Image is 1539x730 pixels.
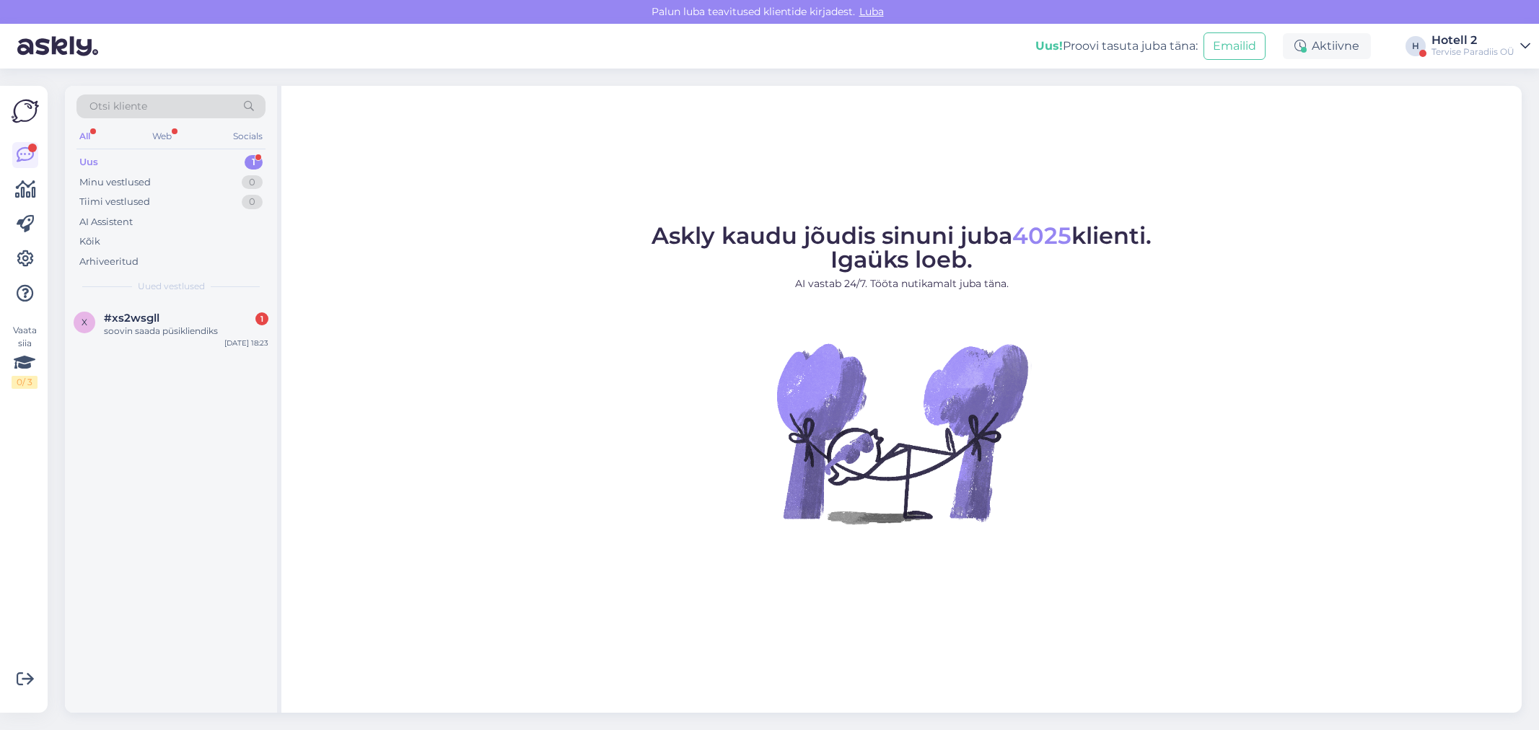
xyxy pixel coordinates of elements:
[104,312,159,325] span: #xs2wsgll
[76,127,93,146] div: All
[89,99,147,114] span: Otsi kliente
[1035,38,1198,55] div: Proovi tasuta juba täna:
[79,215,133,229] div: AI Assistent
[1406,36,1426,56] div: H
[1431,35,1514,46] div: Hotell 2
[149,127,175,146] div: Web
[652,276,1152,291] p: AI vastab 24/7. Tööta nutikamalt juba täna.
[855,5,888,18] span: Luba
[772,303,1032,563] img: No Chat active
[12,97,39,125] img: Askly Logo
[12,324,38,389] div: Vaata siia
[242,195,263,209] div: 0
[652,221,1152,273] span: Askly kaudu jõudis sinuni juba klienti. Igaüks loeb.
[1283,33,1371,59] div: Aktiivne
[1012,221,1071,250] span: 4025
[79,195,150,209] div: Tiimi vestlused
[242,175,263,190] div: 0
[230,127,266,146] div: Socials
[1431,35,1530,58] a: Hotell 2Tervise Paradiis OÜ
[255,312,268,325] div: 1
[12,376,38,389] div: 0 / 3
[245,155,263,170] div: 1
[104,325,268,338] div: soovin saada püsikliendiks
[1203,32,1266,60] button: Emailid
[224,338,268,348] div: [DATE] 18:23
[82,317,87,327] span: x
[138,280,205,293] span: Uued vestlused
[1431,46,1514,58] div: Tervise Paradiis OÜ
[79,255,139,269] div: Arhiveeritud
[79,155,98,170] div: Uus
[1035,39,1063,53] b: Uus!
[79,175,151,190] div: Minu vestlused
[79,234,100,249] div: Kõik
